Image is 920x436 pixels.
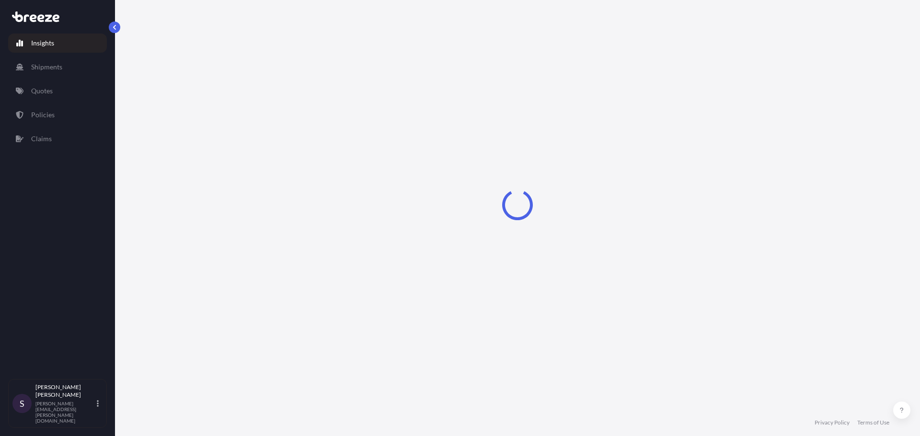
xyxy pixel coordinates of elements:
a: Quotes [8,81,107,101]
a: Insights [8,34,107,53]
a: Terms of Use [857,419,889,426]
a: Claims [8,129,107,148]
p: Shipments [31,62,62,72]
a: Shipments [8,57,107,77]
a: Policies [8,105,107,124]
p: Quotes [31,86,53,96]
p: [PERSON_NAME][EMAIL_ADDRESS][PERSON_NAME][DOMAIN_NAME] [35,401,95,424]
p: Policies [31,110,55,120]
a: Privacy Policy [815,419,850,426]
p: Claims [31,134,52,144]
p: [PERSON_NAME] [PERSON_NAME] [35,383,95,399]
p: Insights [31,38,54,48]
span: S [20,399,24,408]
